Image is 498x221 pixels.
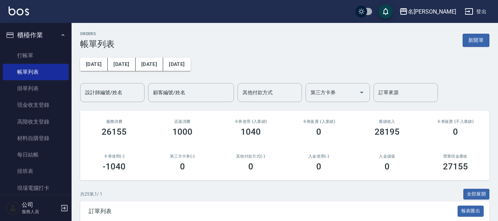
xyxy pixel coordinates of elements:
button: [DATE] [80,58,108,71]
a: 材料自購登錄 [3,130,69,146]
h3: 0 [180,162,185,172]
h2: 店販消費 [157,119,208,124]
h3: 0 [453,127,458,137]
h3: 0 [248,162,253,172]
button: 新開單 [463,34,489,47]
span: 訂單列表 [89,208,458,215]
h3: 服務消費 [89,119,140,124]
h2: 入金使用(-) [293,154,345,159]
img: Person [6,201,20,215]
h2: 第三方卡券(-) [157,154,208,159]
button: [DATE] [136,58,163,71]
button: save [379,4,393,19]
a: 報表匯出 [458,207,484,214]
h3: 0 [385,162,390,172]
h3: 0 [316,127,321,137]
h2: 業績收入 [362,119,413,124]
div: 名[PERSON_NAME] [408,7,456,16]
h3: 帳單列表 [80,39,114,49]
h3: -1040 [103,162,126,172]
h5: 公司 [22,201,58,208]
h3: 26155 [102,127,127,137]
button: 報表匯出 [458,206,484,217]
p: 共 25 筆, 1 / 1 [80,191,102,197]
p: 服務人員 [22,208,58,215]
a: 掛單列表 [3,80,69,97]
button: 全部展開 [463,189,490,200]
button: [DATE] [163,58,190,71]
h2: 卡券使用(-) [89,154,140,159]
button: Open [356,87,367,98]
h3: 28195 [375,127,400,137]
button: 名[PERSON_NAME] [396,4,459,19]
a: 打帳單 [3,47,69,64]
a: 高階收支登錄 [3,114,69,130]
button: 登出 [462,5,489,18]
a: 每日結帳 [3,146,69,163]
h3: 1000 [172,127,192,137]
a: 現金收支登錄 [3,97,69,113]
h3: 0 [316,162,321,172]
h2: 卡券使用 (入業績) [225,119,276,124]
h2: ORDERS [80,32,114,36]
h2: 入金儲值 [362,154,413,159]
h3: 27155 [443,162,468,172]
img: Logo [9,6,29,15]
a: 現場電腦打卡 [3,180,69,196]
a: 排班表 [3,163,69,179]
button: [DATE] [108,58,135,71]
h2: 其他付款方式(-) [225,154,276,159]
a: 新開單 [463,37,489,43]
h2: 卡券販賣 (入業績) [293,119,345,124]
h2: 卡券販賣 (不入業績) [430,119,481,124]
h2: 營業現金應收 [430,154,481,159]
button: 櫃檯作業 [3,26,69,44]
a: 帳單列表 [3,64,69,80]
h3: 1040 [241,127,261,137]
